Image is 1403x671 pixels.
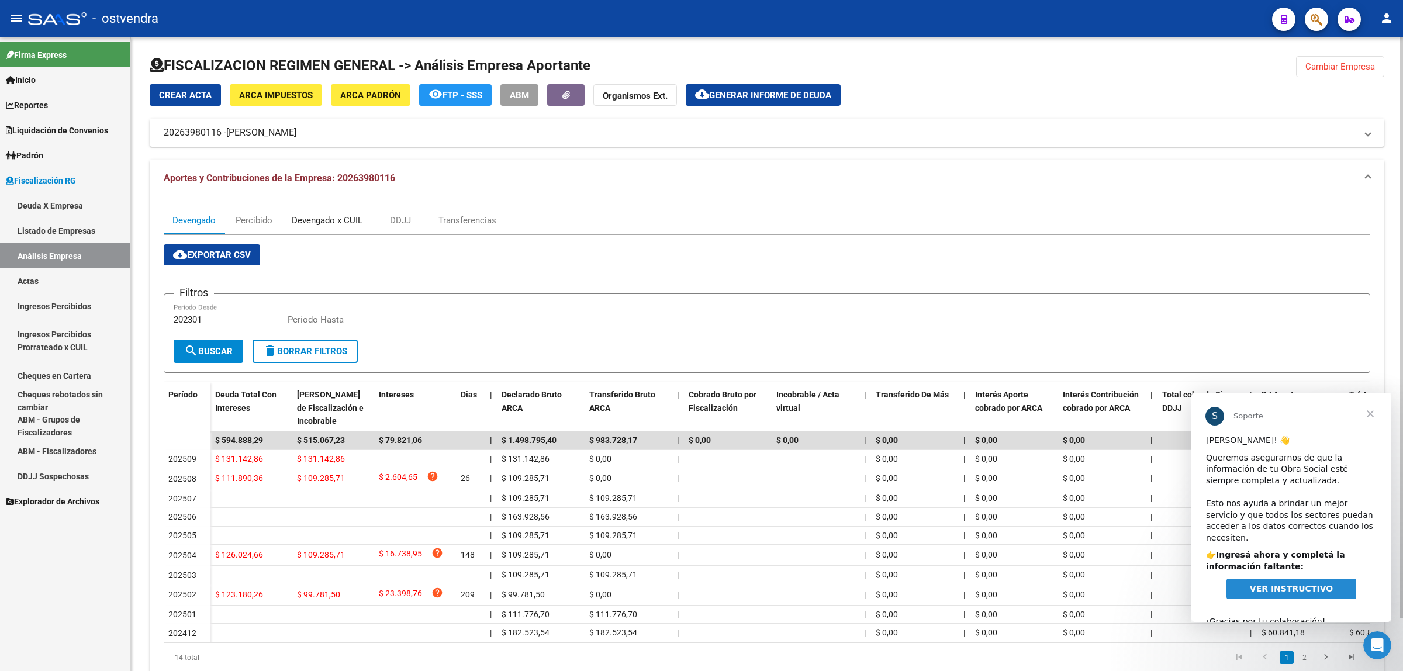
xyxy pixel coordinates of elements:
[1150,493,1152,503] span: |
[975,570,997,579] span: $ 0,00
[1280,651,1294,664] a: 1
[1295,648,1313,667] li: page 2
[876,512,898,521] span: $ 0,00
[864,435,866,445] span: |
[6,74,36,87] span: Inicio
[490,590,492,599] span: |
[1063,550,1085,559] span: $ 0,00
[1315,651,1337,664] a: go to next page
[975,473,997,483] span: $ 0,00
[292,214,362,227] div: Devengado x CUIL
[1257,382,1345,434] datatable-header-cell: DJ Aporte
[689,390,756,413] span: Cobrado Bruto por Fiscalización
[461,473,470,483] span: 26
[677,531,679,540] span: |
[297,390,364,426] span: [PERSON_NAME] de Fiscalización e Incobrable
[975,610,997,619] span: $ 0,00
[1305,61,1375,72] span: Cambiar Empresa
[975,512,997,521] span: $ 0,00
[263,346,347,357] span: Borrar Filtros
[428,87,443,101] mat-icon: remove_red_eye
[172,214,216,227] div: Devengado
[215,590,263,599] span: $ 123.180,26
[443,90,482,101] span: FTP - SSS
[502,512,550,521] span: $ 163.928,56
[677,550,679,559] span: |
[963,512,965,521] span: |
[876,590,898,599] span: $ 0,00
[168,512,196,521] span: 202506
[6,495,99,508] span: Explorador de Archivos
[677,493,679,503] span: |
[490,473,492,483] span: |
[297,454,345,464] span: $ 131.142,86
[589,493,637,503] span: $ 109.285,71
[864,454,866,464] span: |
[6,174,76,187] span: Fiscalización RG
[490,628,492,637] span: |
[871,382,959,434] datatable-header-cell: Transferido De Más
[1150,512,1152,521] span: |
[502,531,550,540] span: $ 109.285,71
[1150,590,1152,599] span: |
[1349,628,1392,637] span: $ 60.841,18
[15,212,185,246] div: ¡Gracias por tu colaboración! ​
[490,435,492,445] span: |
[390,214,411,227] div: DDJJ
[374,382,456,434] datatable-header-cell: Intereses
[603,91,668,101] strong: Organismos Ext.
[490,512,492,521] span: |
[1063,590,1085,599] span: $ 0,00
[1262,390,1298,399] span: DJ Aporte
[1340,651,1363,664] a: go to last page
[164,382,210,431] datatable-header-cell: Período
[1245,382,1257,434] datatable-header-cell: |
[490,531,492,540] span: |
[975,493,997,503] span: $ 0,00
[963,390,966,399] span: |
[253,340,358,363] button: Borrar Filtros
[1150,628,1152,637] span: |
[164,126,1356,139] mat-panel-title: 20263980116 -
[500,84,538,106] button: ABM
[1063,454,1085,464] span: $ 0,00
[1278,648,1295,667] li: page 1
[184,346,233,357] span: Buscar
[1349,390,1387,399] span: Trf Aporte
[92,6,158,32] span: - ostvendra
[150,84,221,106] button: Crear Acta
[589,628,637,637] span: $ 182.523,54
[975,550,997,559] span: $ 0,00
[772,382,859,434] datatable-header-cell: Incobrable / Acta virtual
[1063,512,1085,521] span: $ 0,00
[502,435,557,445] span: $ 1.498.795,40
[159,90,212,101] span: Crear Acta
[677,628,679,637] span: |
[1296,56,1384,77] button: Cambiar Empresa
[164,172,395,184] span: Aportes y Contribuciones de la Empresa: 20263980116
[168,494,196,503] span: 202507
[589,512,637,521] span: $ 163.928,56
[876,454,898,464] span: $ 0,00
[379,547,422,563] span: $ 16.738,95
[510,90,529,101] span: ABM
[677,390,679,399] span: |
[1150,531,1152,540] span: |
[461,390,477,399] span: Dias
[864,473,866,483] span: |
[150,56,590,75] h1: FISCALIZACION REGIMEN GENERAL -> Análisis Empresa Aportante
[230,84,322,106] button: ARCA Impuestos
[864,493,866,503] span: |
[963,550,965,559] span: |
[168,610,196,619] span: 202501
[210,382,292,434] datatable-header-cell: Deuda Total Con Intereses
[709,90,831,101] span: Generar informe de deuda
[859,382,871,434] datatable-header-cell: |
[963,610,965,619] span: |
[864,390,866,399] span: |
[864,531,866,540] span: |
[672,382,684,434] datatable-header-cell: |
